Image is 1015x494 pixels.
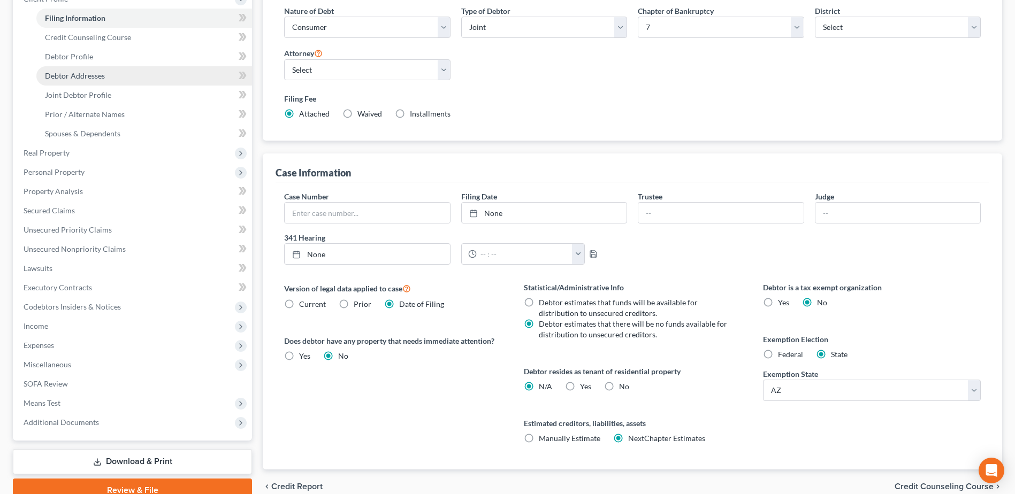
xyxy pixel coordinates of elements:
[338,351,348,360] span: No
[477,244,573,264] input: -- : --
[524,282,742,293] label: Statistical/Administrative Info
[36,124,252,143] a: Spouses & Dependents
[36,9,252,28] a: Filing Information
[24,283,92,292] span: Executory Contracts
[638,191,662,202] label: Trustee
[638,5,714,17] label: Chapter of Bankruptcy
[895,482,1002,491] button: Credit Counseling Course chevron_right
[15,374,252,393] a: SOFA Review
[36,28,252,47] a: Credit Counseling Course
[285,244,449,264] a: None
[24,418,99,427] span: Additional Documents
[36,105,252,124] a: Prior / Alternate Names
[831,350,848,359] span: State
[13,449,252,474] a: Download & Print
[299,109,330,118] span: Attached
[15,182,252,201] a: Property Analysis
[815,5,840,17] label: District
[45,71,105,80] span: Debtor Addresses
[24,302,121,311] span: Codebtors Insiders & Notices
[619,382,629,391] span: No
[524,418,742,429] label: Estimated creditors, liabilities, assets
[24,341,54,350] span: Expenses
[15,259,252,278] a: Lawsuits
[36,86,252,105] a: Joint Debtor Profile
[24,206,75,215] span: Secured Claims
[15,220,252,240] a: Unsecured Priority Claims
[357,109,382,118] span: Waived
[763,334,981,345] label: Exemption Election
[410,109,451,118] span: Installments
[284,191,329,202] label: Case Number
[763,368,818,380] label: Exemption State
[461,5,510,17] label: Type of Debtor
[45,13,105,22] span: Filing Information
[354,299,371,308] span: Prior
[279,232,632,243] label: 341 Hearing
[524,366,742,377] label: Debtor resides as tenant of residential property
[45,90,111,99] span: Joint Debtor Profile
[778,298,789,307] span: Yes
[638,203,803,223] input: --
[45,33,131,42] span: Credit Counseling Course
[815,191,834,202] label: Judge
[45,52,93,61] span: Debtor Profile
[263,482,323,491] button: chevron_left Credit Report
[284,47,323,59] label: Attorney
[276,166,351,179] div: Case Information
[284,282,502,295] label: Version of legal data applied to case
[895,482,994,491] span: Credit Counseling Course
[24,167,85,176] span: Personal Property
[817,298,827,307] span: No
[539,434,600,443] span: Manually Estimate
[36,66,252,86] a: Debtor Addresses
[815,203,980,223] input: --
[271,482,323,491] span: Credit Report
[399,299,444,308] span: Date of Filing
[628,434,705,443] span: NextChapter Estimates
[580,382,591,391] span: Yes
[299,351,310,360] span: Yes
[24,379,68,388] span: SOFA Review
[284,93,981,104] label: Filing Fee
[284,335,502,346] label: Does debtor have any property that needs immediate attention?
[36,47,252,66] a: Debtor Profile
[994,482,1002,491] i: chevron_right
[539,382,552,391] span: N/A
[15,240,252,259] a: Unsecured Nonpriority Claims
[979,458,1004,483] div: Open Intercom Messenger
[24,148,70,157] span: Real Property
[24,187,83,196] span: Property Analysis
[24,225,112,234] span: Unsecured Priority Claims
[284,5,334,17] label: Nature of Debt
[263,482,271,491] i: chevron_left
[24,398,60,407] span: Means Test
[461,191,497,202] label: Filing Date
[299,299,326,308] span: Current
[24,321,48,330] span: Income
[539,319,727,339] span: Debtor estimates that there will be no funds available for distribution to unsecured creditors.
[45,110,125,119] span: Prior / Alternate Names
[24,244,126,253] span: Unsecured Nonpriority Claims
[24,264,52,273] span: Lawsuits
[15,201,252,220] a: Secured Claims
[15,278,252,297] a: Executory Contracts
[778,350,803,359] span: Federal
[763,282,981,293] label: Debtor is a tax exempt organization
[285,203,449,223] input: Enter case number...
[462,203,627,223] a: None
[539,298,698,318] span: Debtor estimates that funds will be available for distribution to unsecured creditors.
[45,129,120,138] span: Spouses & Dependents
[24,360,71,369] span: Miscellaneous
